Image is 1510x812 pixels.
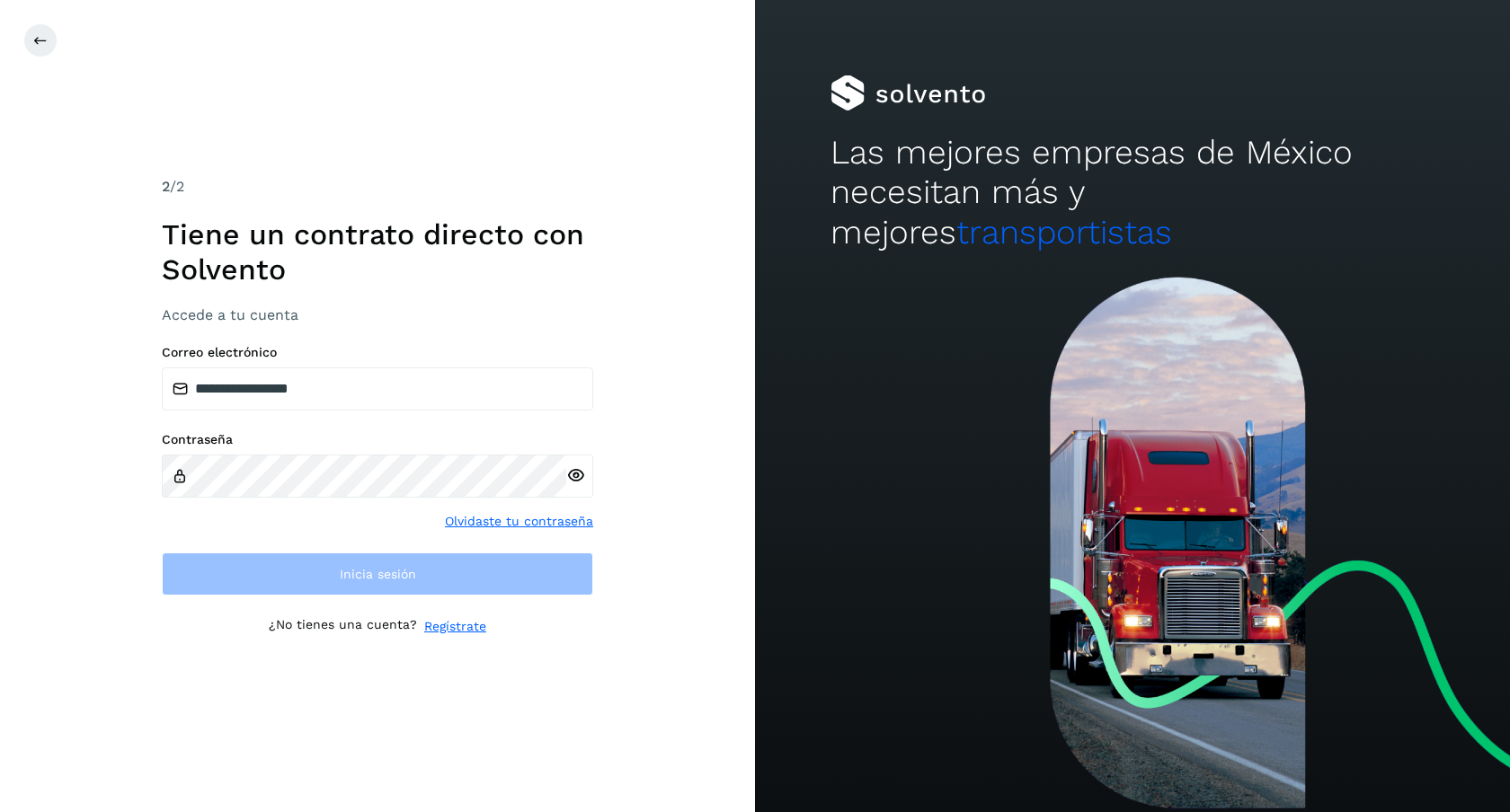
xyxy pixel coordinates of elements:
[162,432,593,447] label: Contraseña
[162,345,593,360] label: Correo electrónico
[162,178,170,195] span: 2
[956,213,1172,252] span: transportistas
[162,176,593,198] div: /2
[162,217,593,287] h1: Tiene un contrato directo con Solvento
[424,617,486,636] a: Regístrate
[269,617,417,636] p: ¿No tienes una cuenta?
[830,133,1434,252] h2: Las mejores empresas de México necesitan más y mejores
[162,552,593,596] button: Inicia sesión
[162,306,593,323] h3: Accede a tu cuenta
[445,512,593,531] a: Olvidaste tu contraseña
[340,568,416,580] span: Inicia sesión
